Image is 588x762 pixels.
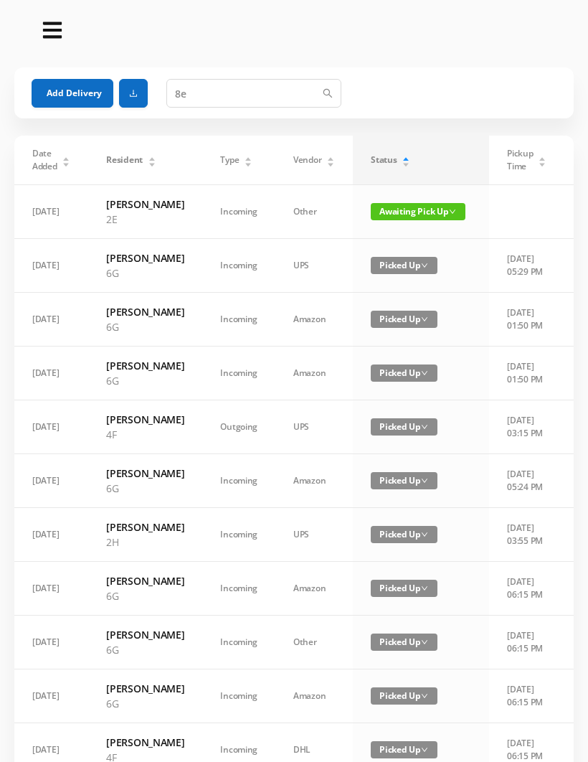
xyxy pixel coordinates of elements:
[371,687,437,705] span: Picked Up
[489,347,564,400] td: [DATE] 01:50 PM
[371,257,437,274] span: Picked Up
[371,364,437,382] span: Picked Up
[371,311,437,328] span: Picked Up
[323,88,333,98] i: icon: search
[106,627,184,642] h6: [PERSON_NAME]
[275,293,353,347] td: Amazon
[148,155,156,159] i: icon: caret-up
[421,692,428,700] i: icon: down
[327,155,335,159] i: icon: caret-up
[14,400,88,454] td: [DATE]
[106,735,184,750] h6: [PERSON_NAME]
[106,427,184,442] p: 4F
[148,161,156,165] i: icon: caret-down
[275,454,353,508] td: Amazon
[421,316,428,323] i: icon: down
[202,616,275,669] td: Incoming
[489,562,564,616] td: [DATE] 06:15 PM
[106,373,184,388] p: 6G
[106,212,184,227] p: 2E
[421,262,428,269] i: icon: down
[106,642,184,657] p: 6G
[421,370,428,377] i: icon: down
[421,585,428,592] i: icon: down
[14,454,88,508] td: [DATE]
[106,681,184,696] h6: [PERSON_NAME]
[421,746,428,753] i: icon: down
[371,580,437,597] span: Picked Up
[275,616,353,669] td: Other
[106,535,184,550] p: 2H
[14,347,88,400] td: [DATE]
[106,304,184,319] h6: [PERSON_NAME]
[421,477,428,484] i: icon: down
[275,508,353,562] td: UPS
[489,293,564,347] td: [DATE] 01:50 PM
[421,531,428,538] i: icon: down
[106,573,184,588] h6: [PERSON_NAME]
[371,203,465,220] span: Awaiting Pick Up
[244,155,252,164] div: Sort
[489,508,564,562] td: [DATE] 03:55 PM
[275,239,353,293] td: UPS
[371,472,437,489] span: Picked Up
[106,412,184,427] h6: [PERSON_NAME]
[421,423,428,431] i: icon: down
[275,669,353,723] td: Amazon
[106,466,184,481] h6: [PERSON_NAME]
[275,347,353,400] td: Amazon
[202,293,275,347] td: Incoming
[106,197,184,212] h6: [PERSON_NAME]
[14,669,88,723] td: [DATE]
[402,155,410,159] i: icon: caret-up
[326,155,335,164] div: Sort
[275,562,353,616] td: Amazon
[14,293,88,347] td: [DATE]
[489,616,564,669] td: [DATE] 06:15 PM
[489,669,564,723] td: [DATE] 06:15 PM
[14,616,88,669] td: [DATE]
[62,155,70,164] div: Sort
[202,669,275,723] td: Incoming
[539,155,546,159] i: icon: caret-up
[245,161,252,165] i: icon: caret-down
[245,155,252,159] i: icon: caret-up
[106,481,184,496] p: 6G
[14,239,88,293] td: [DATE]
[327,161,335,165] i: icon: caret-down
[32,79,113,108] button: Add Delivery
[32,147,57,173] span: Date Added
[14,508,88,562] td: [DATE]
[489,454,564,508] td: [DATE] 05:24 PM
[275,400,353,454] td: UPS
[220,154,239,166] span: Type
[421,639,428,646] i: icon: down
[106,519,184,535] h6: [PERSON_NAME]
[489,239,564,293] td: [DATE] 05:29 PM
[538,155,546,164] div: Sort
[371,634,437,651] span: Picked Up
[14,562,88,616] td: [DATE]
[489,400,564,454] td: [DATE] 03:15 PM
[202,239,275,293] td: Incoming
[202,508,275,562] td: Incoming
[166,79,341,108] input: Search for delivery...
[539,161,546,165] i: icon: caret-down
[14,185,88,239] td: [DATE]
[371,154,397,166] span: Status
[507,147,533,173] span: Pickup Time
[202,454,275,508] td: Incoming
[293,154,321,166] span: Vendor
[106,358,184,373] h6: [PERSON_NAME]
[449,208,456,215] i: icon: down
[371,418,437,436] span: Picked Up
[371,741,437,758] span: Picked Up
[402,155,410,164] div: Sort
[62,161,70,165] i: icon: caret-down
[106,250,184,265] h6: [PERSON_NAME]
[202,562,275,616] td: Incoming
[275,185,353,239] td: Other
[119,79,148,108] button: icon: download
[106,265,184,281] p: 6G
[62,155,70,159] i: icon: caret-up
